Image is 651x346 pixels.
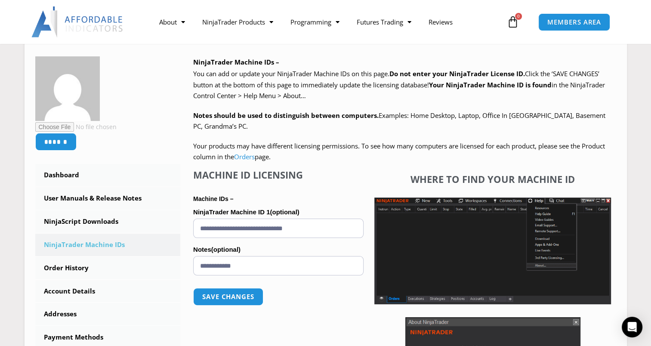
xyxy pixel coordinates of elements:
[193,169,364,180] h4: Machine ID Licensing
[31,6,124,37] img: LogoAI | Affordable Indicators – NinjaTrader
[282,12,348,32] a: Programming
[35,303,181,325] a: Addresses
[547,19,601,25] span: MEMBERS AREA
[193,195,233,202] strong: Machine IDs –
[429,80,552,89] strong: Your NinjaTrader Machine ID is found
[622,317,642,337] div: Open Intercom Messenger
[35,210,181,233] a: NinjaScript Downloads
[35,234,181,256] a: NinjaTrader Machine IDs
[234,152,255,161] a: Orders
[270,208,299,216] span: (optional)
[374,198,611,304] img: Screenshot 2025-01-17 1155544 | Affordable Indicators – NinjaTrader
[193,111,379,120] strong: Notes should be used to distinguish between computers.
[211,246,241,253] span: (optional)
[35,164,181,186] a: Dashboard
[193,69,389,78] span: You can add or update your NinjaTrader Machine IDs on this page.
[420,12,461,32] a: Reviews
[193,288,263,306] button: Save changes
[193,58,279,66] b: NinjaTrader Machine IDs –
[374,173,611,185] h4: Where to find your Machine ID
[35,187,181,210] a: User Manuals & Release Notes
[193,69,605,100] span: Click the ‘SAVE CHANGES’ button at the bottom of this page to immediately update the licensing da...
[193,111,605,131] span: Examples: Home Desktop, Laptop, Office In [GEOGRAPHIC_DATA], Basement PC, Grandma’s PC.
[35,56,100,121] img: feb287f52a06d62cc3007850bcdcd5e6d0b7eef017d8e96763ae60d6dd7208c1
[193,142,605,161] span: Your products may have different licensing permissions. To see how many computers are licensed fo...
[389,69,525,78] b: Do not enter your NinjaTrader License ID.
[193,243,364,256] label: Notes
[35,257,181,279] a: Order History
[194,12,282,32] a: NinjaTrader Products
[494,9,532,34] a: 0
[151,12,194,32] a: About
[515,13,522,20] span: 0
[538,13,610,31] a: MEMBERS AREA
[348,12,420,32] a: Futures Trading
[151,12,505,32] nav: Menu
[193,206,364,219] label: NinjaTrader Machine ID 1
[35,280,181,303] a: Account Details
